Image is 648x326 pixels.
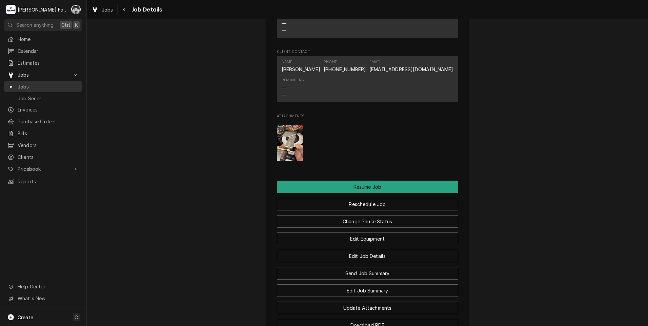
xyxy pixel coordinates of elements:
[369,59,453,73] div: Email
[18,36,79,43] span: Home
[277,262,458,280] div: Button Group Row
[4,69,82,80] a: Go to Jobs
[18,95,79,102] span: Job Series
[89,4,116,15] a: Jobs
[324,59,366,73] div: Phone
[277,280,458,297] div: Button Group Row
[277,49,458,55] span: Client Contact
[4,293,82,304] a: Go to What's New
[4,104,82,115] a: Invoices
[6,5,16,14] div: M
[277,228,458,245] div: Button Group Row
[277,297,458,314] div: Button Group Row
[282,27,286,34] div: —
[18,130,79,137] span: Bills
[369,66,453,72] a: [EMAIL_ADDRESS][DOMAIN_NAME]
[282,91,286,99] div: —
[277,56,458,105] div: Client Contact List
[18,283,78,290] span: Help Center
[4,151,82,163] a: Clients
[102,6,113,13] span: Jobs
[4,116,82,127] a: Purchase Orders
[324,59,337,65] div: Phone
[277,245,458,262] div: Button Group Row
[277,250,458,262] button: Edit Job Details
[282,59,321,73] div: Name
[119,4,130,15] button: Navigate back
[282,84,286,91] div: —
[18,47,79,55] span: Calendar
[6,5,16,14] div: Marshall Food Equipment Service's Avatar
[277,181,458,193] div: Button Group Row
[277,210,458,228] div: Button Group Row
[4,45,82,57] a: Calendar
[4,34,82,45] a: Home
[16,21,54,28] span: Search anything
[277,56,458,102] div: Contact
[4,128,82,139] a: Bills
[18,314,33,320] span: Create
[369,59,381,65] div: Email
[75,21,78,28] span: K
[277,284,458,297] button: Edit Job Summary
[4,281,82,292] a: Go to Help Center
[282,59,292,65] div: Name
[4,176,82,187] a: Reports
[277,193,458,210] div: Button Group Row
[18,142,79,149] span: Vendors
[71,5,81,14] div: Chris Murphy (103)'s Avatar
[277,120,458,166] span: Attachments
[4,140,82,151] a: Vendors
[18,71,69,78] span: Jobs
[18,295,78,302] span: What's New
[130,5,162,14] span: Job Details
[4,163,82,175] a: Go to Pricebook
[4,93,82,104] a: Job Series
[277,125,304,161] img: JWbtbp4lQcWoMM7AA413
[18,178,79,185] span: Reports
[18,118,79,125] span: Purchase Orders
[277,114,458,119] span: Attachments
[61,21,70,28] span: Ctrl
[277,215,458,228] button: Change Pause Status
[4,57,82,68] a: Estimates
[4,19,82,31] button: Search anythingCtrlK
[277,302,458,314] button: Update Attachments
[18,106,79,113] span: Invoices
[282,78,304,98] div: Reminders
[18,165,69,172] span: Pricebook
[75,314,78,321] span: C
[18,59,79,66] span: Estimates
[282,20,286,27] div: —
[282,14,304,34] div: Reminders
[71,5,81,14] div: C(
[277,49,458,105] div: Client Contact
[18,6,67,13] div: [PERSON_NAME] Food Equipment Service
[4,81,82,92] a: Jobs
[277,267,458,280] button: Send Job Summary
[282,78,304,83] div: Reminders
[277,198,458,210] button: Reschedule Job
[282,66,321,73] div: [PERSON_NAME]
[324,66,366,72] a: [PHONE_NUMBER]
[18,154,79,161] span: Clients
[277,232,458,245] button: Edit Equipment
[277,114,458,166] div: Attachments
[18,83,79,90] span: Jobs
[277,181,458,193] button: Resume Job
